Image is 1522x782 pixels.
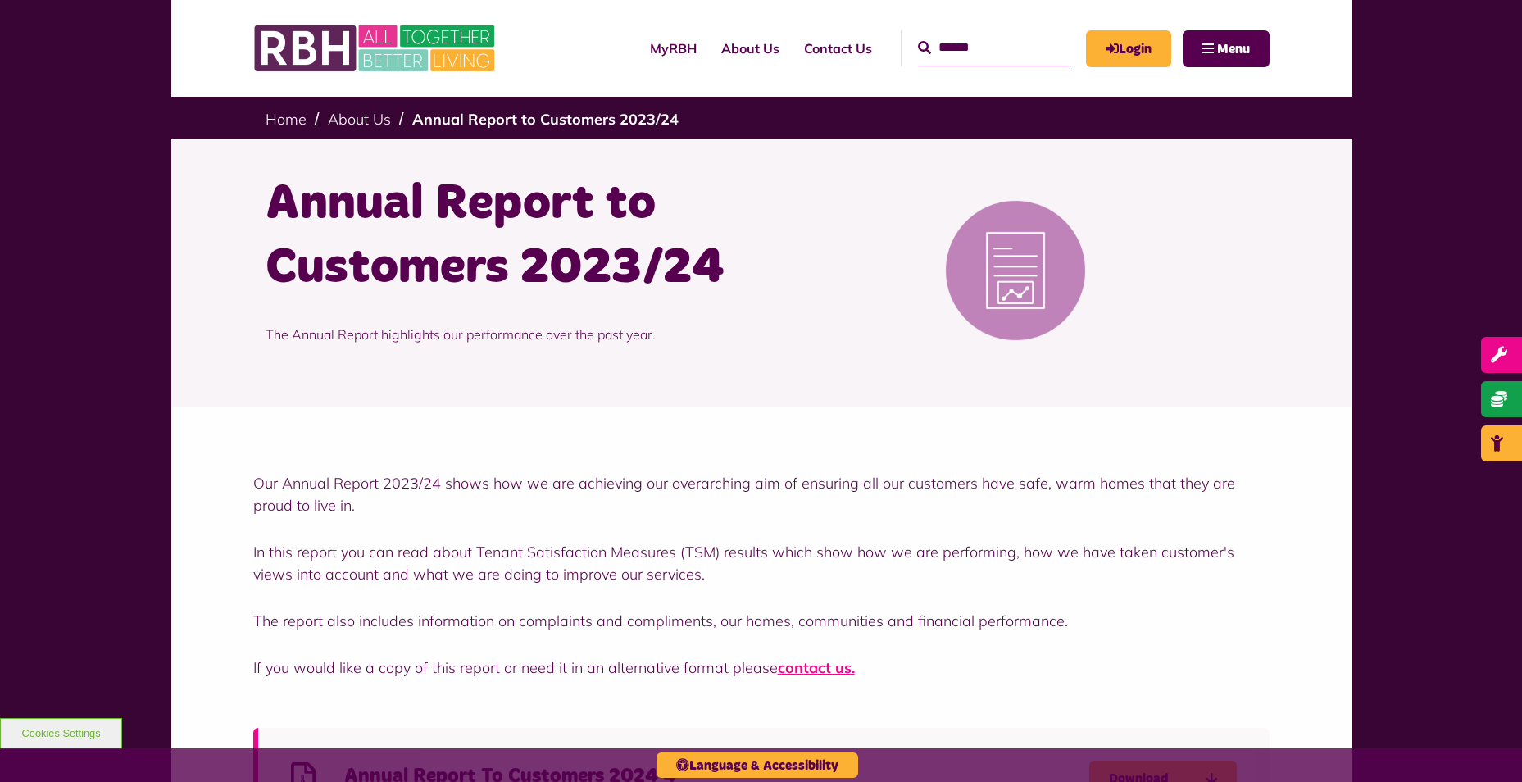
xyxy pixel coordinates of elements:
[657,752,858,778] button: Language & Accessibility
[412,110,679,129] a: Annual Report to Customers 2023/24
[778,658,855,677] a: contact us.
[266,300,749,369] p: The Annual Report highlights our performance over the past year.
[638,26,709,70] a: MyRBH
[253,657,1270,679] p: If you would like a copy of this report or need it in an alternative format please
[253,541,1270,585] p: In this report you can read about Tenant Satisfaction Measures (TSM) results which show how we ar...
[1217,43,1250,56] span: Menu
[253,610,1270,632] p: The report also includes information on complaints and compliments, our homes, communities and fi...
[253,16,499,80] img: RBH
[792,26,884,70] a: Contact Us
[328,110,391,129] a: About Us
[709,26,792,70] a: About Us
[918,30,1070,66] input: Search
[1086,30,1171,67] a: MyRBH
[266,110,307,129] a: Home
[266,172,749,300] h1: Annual Report to Customers 2023/24
[1183,30,1270,67] button: Navigation
[253,472,1270,516] p: Our Annual Report 2023/24 shows how we are achieving our overarching aim of ensuring all our cust...
[884,189,1147,352] img: Reports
